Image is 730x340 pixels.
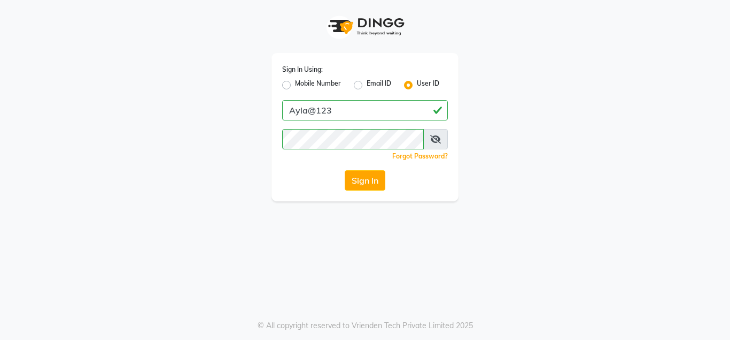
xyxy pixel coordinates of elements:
a: Forgot Password? [392,152,448,160]
button: Sign In [345,170,385,191]
label: User ID [417,79,439,92]
label: Email ID [367,79,391,92]
label: Mobile Number [295,79,341,92]
input: Username [282,100,448,120]
label: Sign In Using: [282,65,323,74]
img: logo1.svg [322,11,408,42]
input: Username [282,129,424,149]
